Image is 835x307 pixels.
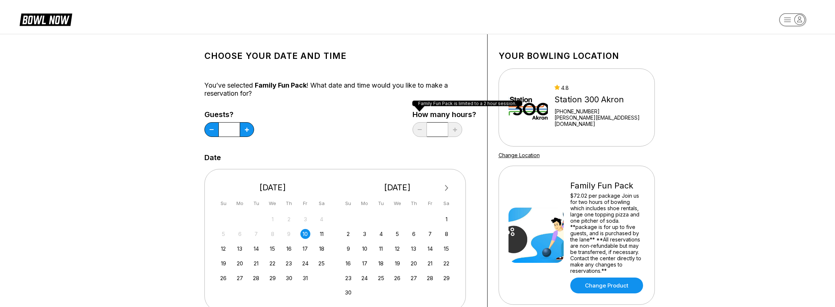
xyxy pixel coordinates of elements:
[343,258,353,268] div: Choose Sunday, November 16th, 2025
[218,258,228,268] div: Choose Sunday, October 19th, 2025
[509,208,564,263] img: Family Fun Pack
[235,244,245,254] div: Choose Monday, October 13th, 2025
[251,229,261,239] div: Not available Tuesday, October 7th, 2025
[409,273,419,283] div: Choose Thursday, November 27th, 2025
[343,229,353,239] div: Choose Sunday, November 2nd, 2025
[425,244,435,254] div: Choose Friday, November 14th, 2025
[317,229,326,239] div: Choose Saturday, October 11th, 2025
[392,198,402,208] div: We
[554,95,645,105] div: Station 300 Akron
[554,85,645,91] div: 4.8
[360,198,370,208] div: Mo
[342,214,453,298] div: month 2025-11
[392,258,402,268] div: Choose Wednesday, November 19th, 2025
[499,152,540,158] a: Change Location
[300,273,310,283] div: Choose Friday, October 31st, 2025
[216,183,330,193] div: [DATE]
[376,198,386,208] div: Tu
[235,229,245,239] div: Not available Monday, October 6th, 2025
[392,244,402,254] div: Choose Wednesday, November 12th, 2025
[300,229,310,239] div: Choose Friday, October 10th, 2025
[441,182,453,194] button: Next Month
[268,198,278,208] div: We
[442,198,452,208] div: Sa
[425,258,435,268] div: Choose Friday, November 21st, 2025
[425,198,435,208] div: Fr
[392,273,402,283] div: Choose Wednesday, November 26th, 2025
[442,244,452,254] div: Choose Saturday, November 15th, 2025
[317,214,326,224] div: Not available Saturday, October 4th, 2025
[343,273,353,283] div: Choose Sunday, November 23rd, 2025
[300,258,310,268] div: Choose Friday, October 24th, 2025
[284,214,294,224] div: Not available Thursday, October 2nd, 2025
[343,287,353,297] div: Choose Sunday, November 30th, 2025
[425,229,435,239] div: Choose Friday, November 7th, 2025
[251,244,261,254] div: Choose Tuesday, October 14th, 2025
[204,51,476,61] h1: Choose your Date and time
[343,198,353,208] div: Su
[376,258,386,268] div: Choose Tuesday, November 18th, 2025
[255,81,307,89] span: Family Fun Pack
[235,273,245,283] div: Choose Monday, October 27th, 2025
[509,80,548,135] img: Station 300 Akron
[425,273,435,283] div: Choose Friday, November 28th, 2025
[442,229,452,239] div: Choose Saturday, November 8th, 2025
[268,229,278,239] div: Not available Wednesday, October 8th, 2025
[268,244,278,254] div: Choose Wednesday, October 15th, 2025
[360,273,370,283] div: Choose Monday, November 24th, 2025
[268,214,278,224] div: Not available Wednesday, October 1st, 2025
[570,181,645,191] div: Family Fun Pack
[409,229,419,239] div: Choose Thursday, November 6th, 2025
[268,273,278,283] div: Choose Wednesday, October 29th, 2025
[218,229,228,239] div: Not available Sunday, October 5th, 2025
[235,258,245,268] div: Choose Monday, October 20th, 2025
[251,258,261,268] div: Choose Tuesday, October 21st, 2025
[409,198,419,208] div: Th
[300,214,310,224] div: Not available Friday, October 3rd, 2025
[300,244,310,254] div: Choose Friday, October 17th, 2025
[360,229,370,239] div: Choose Monday, November 3rd, 2025
[412,100,522,106] div: Family Fun Pack is limited to a 2 hour session.
[284,258,294,268] div: Choose Thursday, October 23rd, 2025
[360,244,370,254] div: Choose Monday, November 10th, 2025
[376,244,386,254] div: Choose Tuesday, November 11th, 2025
[204,153,221,162] label: Date
[284,273,294,283] div: Choose Thursday, October 30th, 2025
[570,193,645,274] div: $72.02 per package Join us for two hours of bowling which includes shoe rentals, large one toppin...
[317,198,326,208] div: Sa
[343,244,353,254] div: Choose Sunday, November 9th, 2025
[218,244,228,254] div: Choose Sunday, October 12th, 2025
[218,198,228,208] div: Su
[284,229,294,239] div: Not available Thursday, October 9th, 2025
[442,214,452,224] div: Choose Saturday, November 1st, 2025
[218,214,328,283] div: month 2025-10
[284,244,294,254] div: Choose Thursday, October 16th, 2025
[376,229,386,239] div: Choose Tuesday, November 4th, 2025
[284,198,294,208] div: Th
[340,183,454,193] div: [DATE]
[317,244,326,254] div: Choose Saturday, October 18th, 2025
[251,198,261,208] div: Tu
[251,273,261,283] div: Choose Tuesday, October 28th, 2025
[376,273,386,283] div: Choose Tuesday, November 25th, 2025
[392,229,402,239] div: Choose Wednesday, November 5th, 2025
[204,110,254,119] label: Guests?
[204,81,476,98] div: You’ve selected ! What date and time would you like to make a reservation for?
[360,258,370,268] div: Choose Monday, November 17th, 2025
[570,278,643,293] a: Change Product
[218,273,228,283] div: Choose Sunday, October 26th, 2025
[554,108,645,114] div: [PHONE_NUMBER]
[413,110,476,119] label: How many hours?
[300,198,310,208] div: Fr
[499,51,655,61] h1: Your bowling location
[268,258,278,268] div: Choose Wednesday, October 22nd, 2025
[554,114,645,127] a: [PERSON_NAME][EMAIL_ADDRESS][DOMAIN_NAME]
[409,244,419,254] div: Choose Thursday, November 13th, 2025
[317,258,326,268] div: Choose Saturday, October 25th, 2025
[409,258,419,268] div: Choose Thursday, November 20th, 2025
[442,258,452,268] div: Choose Saturday, November 22nd, 2025
[442,273,452,283] div: Choose Saturday, November 29th, 2025
[235,198,245,208] div: Mo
